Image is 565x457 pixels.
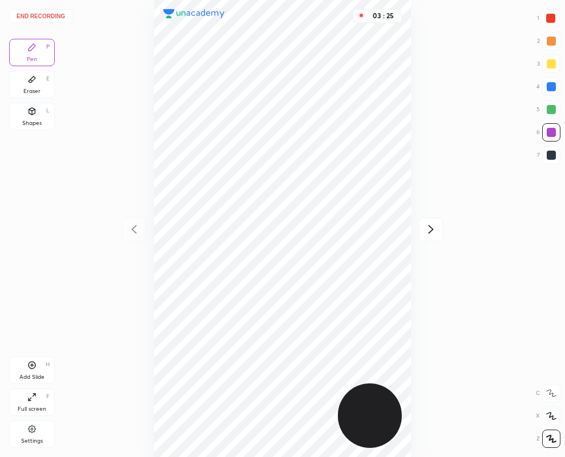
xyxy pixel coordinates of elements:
[27,56,37,62] div: Pen
[9,9,72,23] button: End recording
[21,438,43,444] div: Settings
[536,123,560,141] div: 6
[537,146,560,164] div: 7
[369,12,397,20] div: 03 : 25
[163,9,225,18] img: logo.38c385cc.svg
[536,430,560,448] div: Z
[46,44,50,50] div: P
[537,32,560,50] div: 2
[536,384,560,402] div: C
[536,407,560,425] div: X
[18,406,46,412] div: Full screen
[22,120,42,126] div: Shapes
[23,88,41,94] div: Eraser
[537,9,560,27] div: 1
[46,362,50,367] div: H
[537,55,560,73] div: 3
[19,374,45,380] div: Add Slide
[46,76,50,82] div: E
[536,78,560,96] div: 4
[46,394,50,399] div: F
[46,108,50,114] div: L
[536,100,560,119] div: 5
